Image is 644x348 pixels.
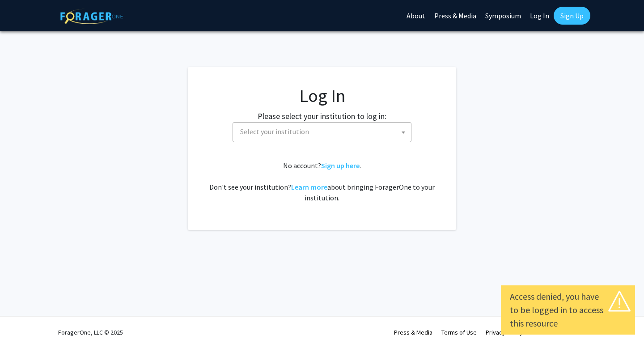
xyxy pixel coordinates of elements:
[394,328,432,336] a: Press & Media
[237,123,411,141] span: Select your institution
[233,122,411,142] span: Select your institution
[554,7,590,25] a: Sign Up
[441,328,477,336] a: Terms of Use
[60,8,123,24] img: ForagerOne Logo
[321,161,360,170] a: Sign up here
[258,110,386,122] label: Please select your institution to log in:
[206,85,438,106] h1: Log In
[486,328,523,336] a: Privacy Policy
[240,127,309,136] span: Select your institution
[206,160,438,203] div: No account? . Don't see your institution? about bringing ForagerOne to your institution.
[291,182,327,191] a: Learn more about bringing ForagerOne to your institution
[58,317,123,348] div: ForagerOne, LLC © 2025
[510,290,626,330] div: Access denied, you have to be logged in to access this resource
